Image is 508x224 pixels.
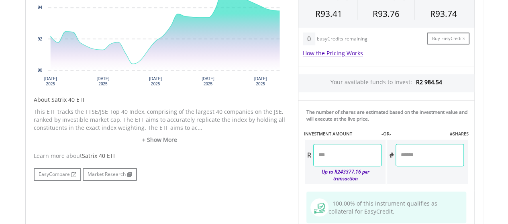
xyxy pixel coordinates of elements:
[37,68,42,73] text: 90
[381,131,391,137] label: -OR-
[387,144,396,166] div: #
[328,200,437,215] span: 100.00% of this instrument qualifies as collateral for EasyCredit.
[37,37,42,41] text: 92
[34,108,286,132] p: This ETF tracks the FTSE/JSE Top 40 Index, comprising of the largest 40 companies on the JSE, ran...
[202,77,214,86] text: [DATE] 2025
[37,5,42,10] text: 94
[96,77,109,86] text: [DATE] 2025
[149,77,162,86] text: [DATE] 2025
[372,8,399,19] span: R93.76
[427,32,469,45] a: Buy EasyCredits
[254,77,267,86] text: [DATE] 2025
[315,8,342,19] span: R93.41
[34,96,286,104] h5: About Satrix 40 ETF
[314,203,325,214] img: collateral-qualifying-green.svg
[416,78,442,86] span: R2 984.54
[449,131,468,137] label: #SHARES
[34,168,81,181] a: EasyCompare
[305,166,382,184] div: Up to R243377.16 per transaction
[44,77,57,86] text: [DATE] 2025
[34,152,286,160] div: Learn more about
[82,152,116,159] span: Satrix 40 ETF
[298,74,474,92] div: Your available funds to invest:
[305,144,313,166] div: R
[304,131,352,137] label: INVESTMENT AMOUNT
[430,8,457,19] span: R93.74
[303,32,315,45] div: 0
[34,136,286,144] a: + Show More
[306,109,471,122] div: The number of shares are estimated based on the investment value and will execute at the live price.
[83,168,137,181] a: Market Research
[317,36,367,43] div: EasyCredits remaining
[303,49,363,57] a: How the Pricing Works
